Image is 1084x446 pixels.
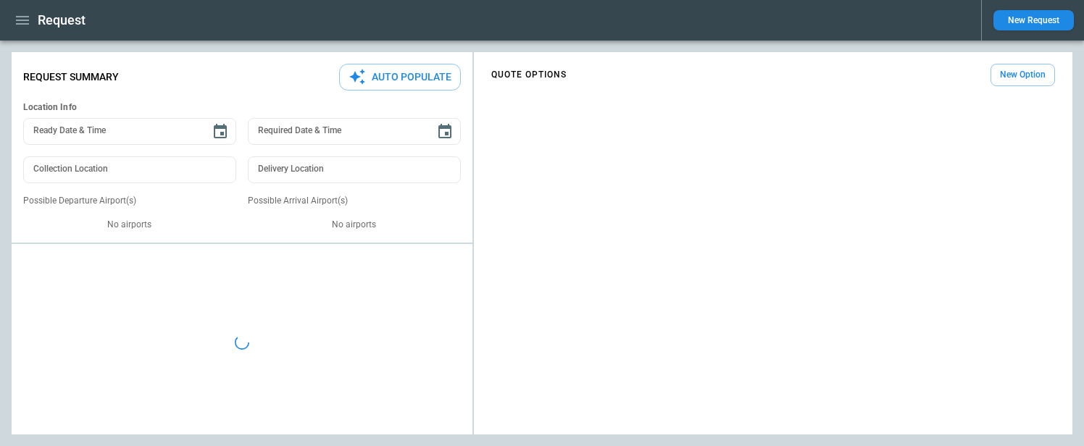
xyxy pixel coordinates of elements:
[993,10,1074,30] button: New Request
[491,72,567,78] h4: QUOTE OPTIONS
[23,219,236,231] p: No airports
[991,64,1055,86] button: New Option
[206,117,235,146] button: Choose date
[23,195,236,207] p: Possible Departure Airport(s)
[23,102,461,113] h6: Location Info
[23,71,119,83] p: Request Summary
[248,195,461,207] p: Possible Arrival Airport(s)
[430,117,459,146] button: Choose date
[38,12,86,29] h1: Request
[474,58,1072,92] div: scrollable content
[339,64,461,91] button: Auto Populate
[248,219,461,231] p: No airports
